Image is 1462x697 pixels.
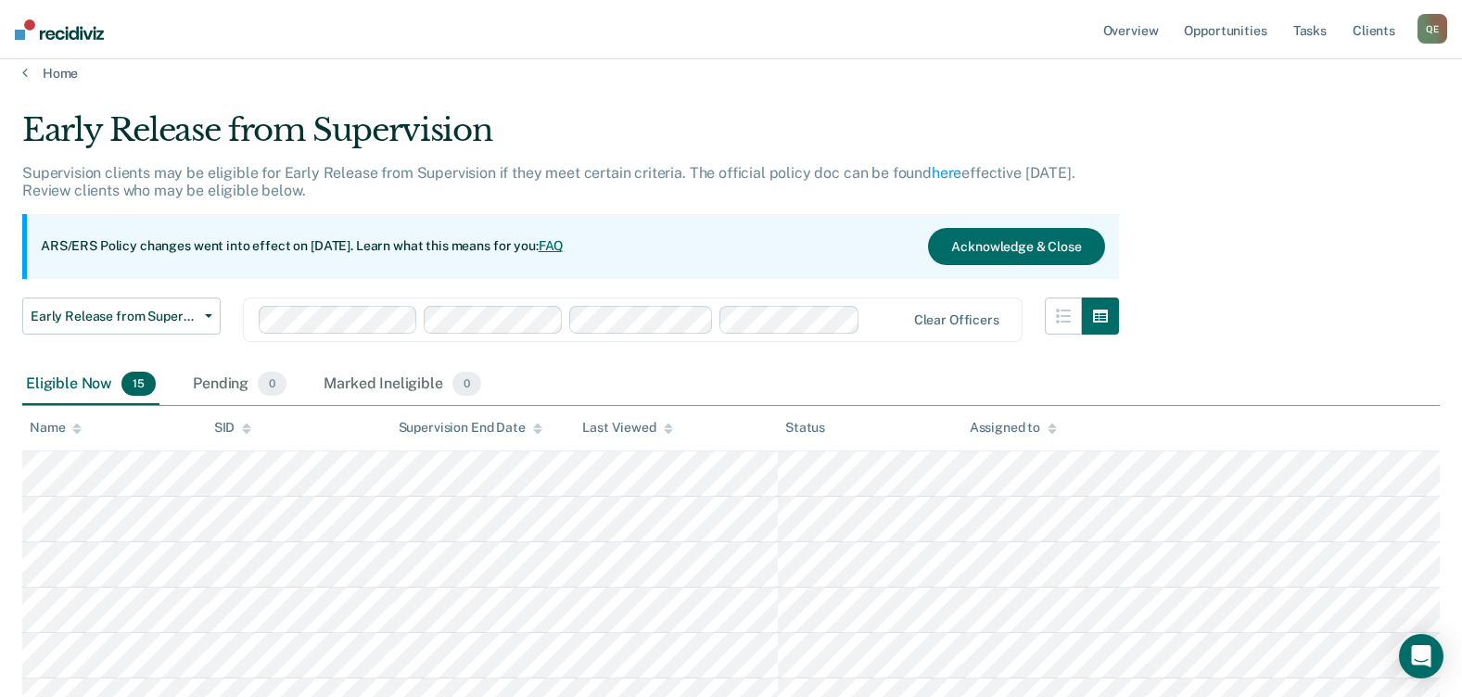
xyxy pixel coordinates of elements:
span: 0 [258,372,286,396]
button: QE [1418,14,1447,44]
span: Early Release from Supervision [31,309,197,324]
div: Assigned to [970,420,1057,436]
div: Name [30,420,82,436]
a: Home [22,65,1440,82]
a: FAQ [539,238,565,253]
div: Clear officers [914,312,999,328]
div: Q E [1418,14,1447,44]
div: Supervision End Date [399,420,542,436]
span: 0 [452,372,481,396]
div: Eligible Now15 [22,364,159,405]
p: Supervision clients may be eligible for Early Release from Supervision if they meet certain crite... [22,164,1075,199]
a: here [932,164,961,182]
div: Last Viewed [582,420,672,436]
div: Early Release from Supervision [22,111,1119,164]
div: Marked Ineligible0 [320,364,485,405]
div: Open Intercom Messenger [1399,634,1443,678]
button: Acknowledge & Close [928,228,1104,265]
div: Status [785,420,825,436]
button: Early Release from Supervision [22,298,221,335]
span: 15 [121,372,156,396]
p: ARS/ERS Policy changes went into effect on [DATE]. Learn what this means for you: [41,237,564,256]
div: SID [214,420,252,436]
div: Pending0 [189,364,290,405]
img: Recidiviz [15,19,104,40]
